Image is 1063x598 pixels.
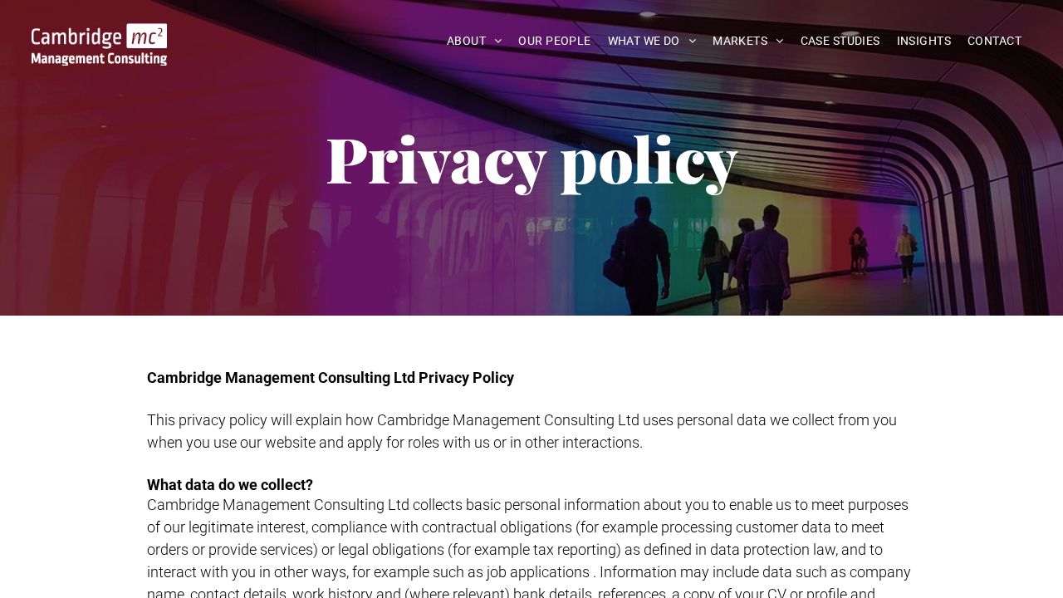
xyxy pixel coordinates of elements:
span: Privacy policy [326,116,738,199]
a: OUR PEOPLE [510,28,599,54]
a: ABOUT [438,28,511,54]
span: This privacy policy will explain how Cambridge Management Consulting Ltd uses personal data we co... [147,411,897,451]
span: What data do we collect? [147,476,313,493]
a: INSIGHTS [889,28,959,54]
a: WHAT WE DO [600,28,705,54]
span: Cambridge Management Consulting Ltd Privacy Policy [147,369,514,386]
a: MARKETS [704,28,791,54]
img: Go to Homepage [32,23,167,66]
a: CONTACT [959,28,1030,54]
a: CASE STUDIES [792,28,889,54]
